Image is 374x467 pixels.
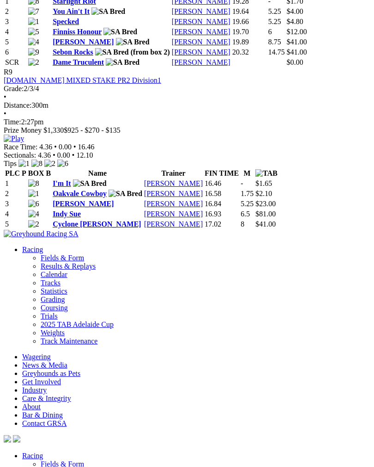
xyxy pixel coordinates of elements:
[144,190,203,197] a: [PERSON_NAME]
[255,220,276,228] span: $41.00
[255,169,277,178] img: TAB
[204,209,239,219] td: 16.93
[109,190,142,198] img: SA Bred
[28,220,39,228] img: 2
[5,199,27,209] td: 3
[4,118,370,126] div: 2:27pm
[241,200,253,208] text: 5.25
[172,48,230,56] a: [PERSON_NAME]
[53,7,90,15] a: You Ain't It
[232,48,267,57] td: 20.32
[268,48,285,56] text: 14.75
[103,28,137,36] img: SA Bred
[172,28,230,36] a: [PERSON_NAME]
[18,160,30,168] img: 1
[41,320,114,328] a: 2025 TAB Adelaide Cup
[28,58,39,67] img: 2
[41,270,67,278] a: Calendar
[4,101,370,110] div: 300m
[91,7,125,16] img: SA Bred
[5,48,27,57] td: 6
[22,353,51,361] a: Wagering
[5,58,27,67] td: SCR
[22,246,43,253] a: Racing
[5,220,27,229] td: 5
[255,200,276,208] span: $23.00
[28,169,44,177] span: BOX
[59,143,72,151] span: 0.00
[4,151,36,159] span: Sectionals:
[116,38,150,46] img: SA Bred
[172,7,230,15] a: [PERSON_NAME]
[28,179,39,188] img: 8
[31,160,42,168] img: 8
[204,169,239,178] th: FIN TIME
[53,179,71,187] a: I'm It
[41,287,67,295] a: Statistics
[4,135,24,143] img: Play
[287,7,303,15] span: $4.00
[5,17,27,26] td: 3
[241,220,244,228] text: 8
[73,143,76,151] span: •
[53,48,93,56] a: Sebon Rocks
[255,179,272,187] span: $1.65
[4,230,78,238] img: Greyhound Racing SA
[53,18,79,25] a: Specked
[4,118,21,126] span: Time:
[241,190,253,197] text: 1.75
[4,101,31,109] span: Distance:
[28,200,39,208] img: 6
[268,28,272,36] text: 6
[232,27,267,37] td: 19.70
[22,419,66,427] a: Contact GRSA
[28,38,39,46] img: 4
[78,143,95,151] span: 16.46
[4,435,11,442] img: facebook.svg
[53,38,114,46] a: [PERSON_NAME]
[232,7,267,16] td: 19.64
[41,304,68,312] a: Coursing
[5,27,27,37] td: 4
[22,403,41,411] a: About
[232,17,267,26] td: 19.66
[144,169,203,178] th: Trainer
[22,394,71,402] a: Care & Integrity
[4,126,370,135] div: Prize Money $1,330
[57,160,68,168] img: 6
[28,48,39,56] img: 9
[4,143,37,151] span: Race Time:
[172,18,230,25] a: [PERSON_NAME]
[28,7,39,16] img: 7
[72,151,75,159] span: •
[131,48,170,56] span: (from box 2)
[52,169,143,178] th: Name
[204,179,239,188] td: 16.46
[255,210,276,218] span: $81.00
[144,179,203,187] a: [PERSON_NAME]
[144,200,203,208] a: [PERSON_NAME]
[241,210,250,218] text: 6.5
[22,386,47,394] a: Industry
[240,169,254,178] th: M
[41,279,60,287] a: Tracks
[5,7,27,16] td: 2
[241,179,243,187] text: -
[4,85,24,92] span: Grade:
[22,169,26,177] span: P
[172,58,230,66] a: [PERSON_NAME]
[22,361,67,369] a: News & Media
[53,58,104,66] a: Dame Truculent
[22,452,43,460] a: Racing
[41,254,84,262] a: Fields & Form
[106,58,139,67] img: SA Bred
[287,18,303,25] span: $4.80
[95,48,129,56] img: SA Bred
[41,295,65,303] a: Grading
[22,378,61,386] a: Get Involved
[53,200,114,208] a: [PERSON_NAME]
[41,312,58,320] a: Trials
[232,37,267,47] td: 19.89
[204,189,239,198] td: 16.58
[53,220,141,228] a: Cyclone [PERSON_NAME]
